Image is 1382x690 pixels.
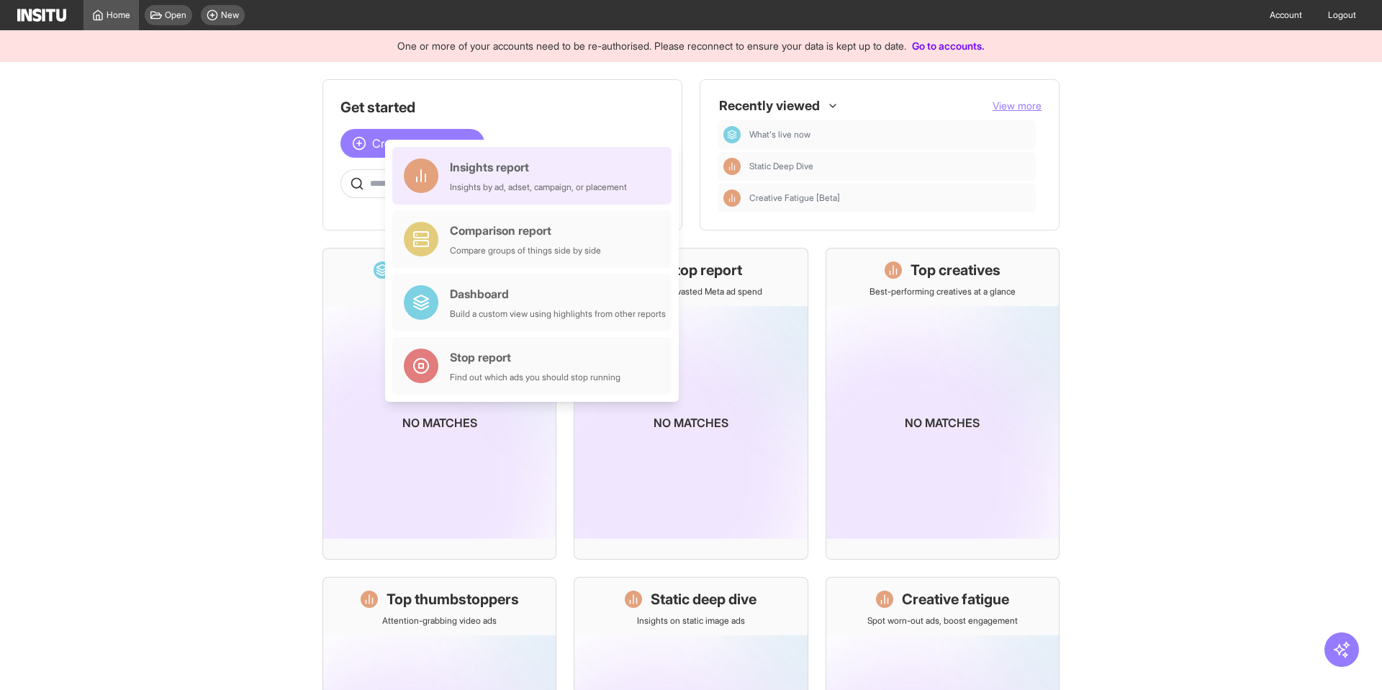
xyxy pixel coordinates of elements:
[993,99,1042,113] button: View more
[340,129,484,158] button: Create a new report
[620,286,762,297] p: Save £0.00 in wasted Meta ad spend
[382,615,497,627] p: Attention-grabbing video ads
[911,260,1001,280] h1: Top creatives
[870,286,1016,297] p: Best-performing creatives at a glance
[450,182,627,193] div: Insights by ad, adset, campaign, or placement
[17,9,66,22] img: Logo
[450,245,601,256] div: Compare groups of things side by side
[397,40,906,52] span: One or more of your accounts need to be re-authorised. Please reconnect to ensure your data is ke...
[450,349,620,366] div: Stop report
[574,248,808,560] a: Stop reportSave £0.00 in wasted Meta ad spendNo matches
[402,414,477,431] p: No matches
[749,161,813,172] span: Static Deep Dive
[666,260,742,280] h1: Stop report
[993,99,1042,112] span: View more
[574,306,807,539] img: coming-soon-gradient_kfitwp.png
[826,306,1059,539] img: coming-soon-gradient_kfitwp.png
[165,9,186,21] span: Open
[651,589,757,609] h1: Static deep dive
[107,9,130,21] span: Home
[450,285,666,303] div: Dashboard
[749,192,840,204] span: Creative Fatigue [Beta]
[450,308,666,320] div: Build a custom view using highlights from other reports
[387,589,519,609] h1: Top thumbstoppers
[322,248,556,560] a: What's live nowSee all active ads instantlyNo matches
[372,135,473,152] span: Create a new report
[749,129,810,140] span: What's live now
[749,161,1030,172] span: Static Deep Dive
[450,372,620,383] div: Find out which ads you should stop running
[450,158,627,176] div: Insights report
[450,222,601,239] div: Comparison report
[723,126,741,143] div: Dashboard
[221,9,239,21] span: New
[723,189,741,207] div: Insights
[749,192,1030,204] span: Creative Fatigue [Beta]
[654,414,728,431] p: No matches
[340,97,664,117] h1: Get started
[637,615,745,627] p: Insights on static image ads
[912,40,985,52] a: Go to accounts.
[323,306,556,539] img: coming-soon-gradient_kfitwp.png
[905,414,980,431] p: No matches
[826,248,1060,560] a: Top creativesBest-performing creatives at a glanceNo matches
[749,129,1030,140] span: What's live now
[723,158,741,175] div: Insights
